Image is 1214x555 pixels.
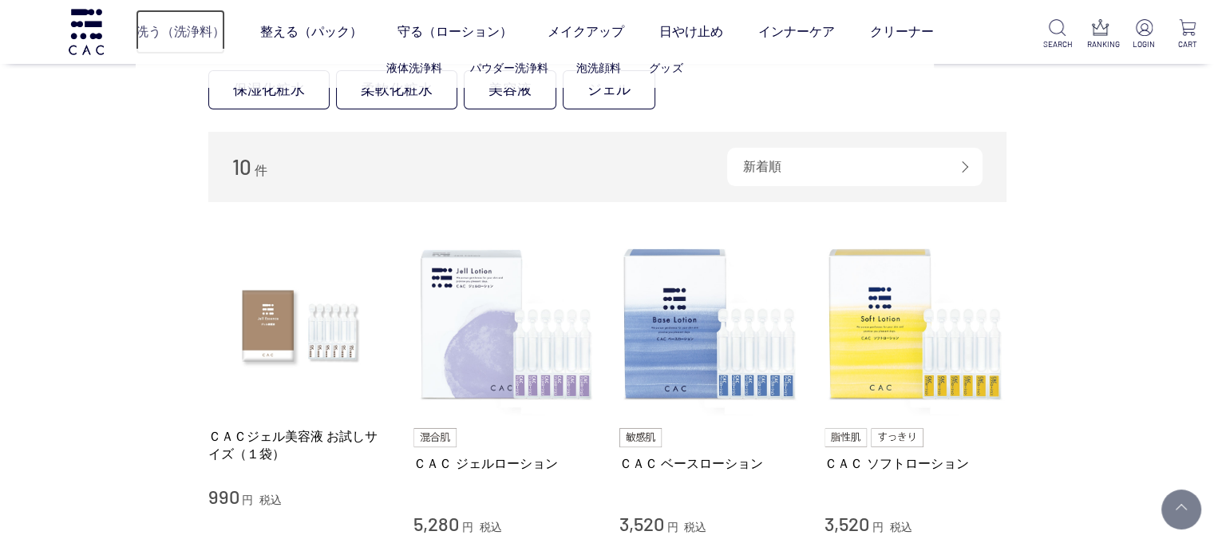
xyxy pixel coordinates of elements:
span: 税込 [890,521,912,533]
img: ＣＡＣ ベースローション [619,234,801,416]
img: 脂性肌 [824,428,867,447]
a: グッズ [649,61,682,74]
span: 円 [462,521,473,533]
span: 円 [242,494,253,506]
span: 3,520 [619,512,664,535]
a: ＣＡＣ ベースローション [619,455,801,472]
span: 税込 [259,494,282,506]
div: 新着順 [727,148,983,186]
p: CART [1173,38,1201,50]
span: 990 [208,485,239,508]
a: SEARCH [1043,19,1071,50]
img: 混合肌 [413,428,457,447]
img: ＣＡＣ ジェルローション [413,234,595,416]
p: RANKING [1087,38,1115,50]
a: インナーケア [758,10,835,54]
span: 5,280 [413,512,459,535]
span: 税込 [684,521,706,533]
a: メイクアップ [548,10,624,54]
span: 3,520 [824,512,869,535]
a: ＣＡＣ ジェルローション [413,455,595,472]
p: SEARCH [1043,38,1071,50]
a: ＣＡＣ ソフトローション [824,455,1006,472]
a: ＣＡＣジェル美容液 お試しサイズ（１袋） [208,428,390,462]
a: 美容液 [464,70,556,109]
img: 敏感肌 [619,428,662,447]
span: 10 [232,154,251,179]
a: LOGIN [1130,19,1158,50]
p: LOGIN [1130,38,1158,50]
img: ＣＡＣジェル美容液 お試しサイズ（１袋） [208,234,390,416]
span: 税込 [480,521,502,533]
img: ＣＡＣ ソフトローション [824,234,1006,416]
a: 整える（パック） [260,10,362,54]
a: 柔軟化粧水 [336,70,457,109]
a: 液体洗浄料 [386,61,442,74]
span: 円 [872,521,884,533]
a: クリーナー [870,10,934,54]
img: logo [66,9,106,54]
a: RANKING [1087,19,1115,50]
a: 保湿化粧水 [208,70,330,109]
a: 守る（ローション） [397,10,512,54]
span: 件 [255,164,267,177]
img: すっきり [871,428,923,447]
a: CART [1173,19,1201,50]
a: 洗う（洗浄料） [136,10,225,54]
a: 泡洗顔料 [576,61,621,74]
span: 円 [666,521,678,533]
a: ジェル [563,70,655,109]
a: 日やけ止め [659,10,723,54]
a: パウダー洗浄料 [470,61,548,74]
